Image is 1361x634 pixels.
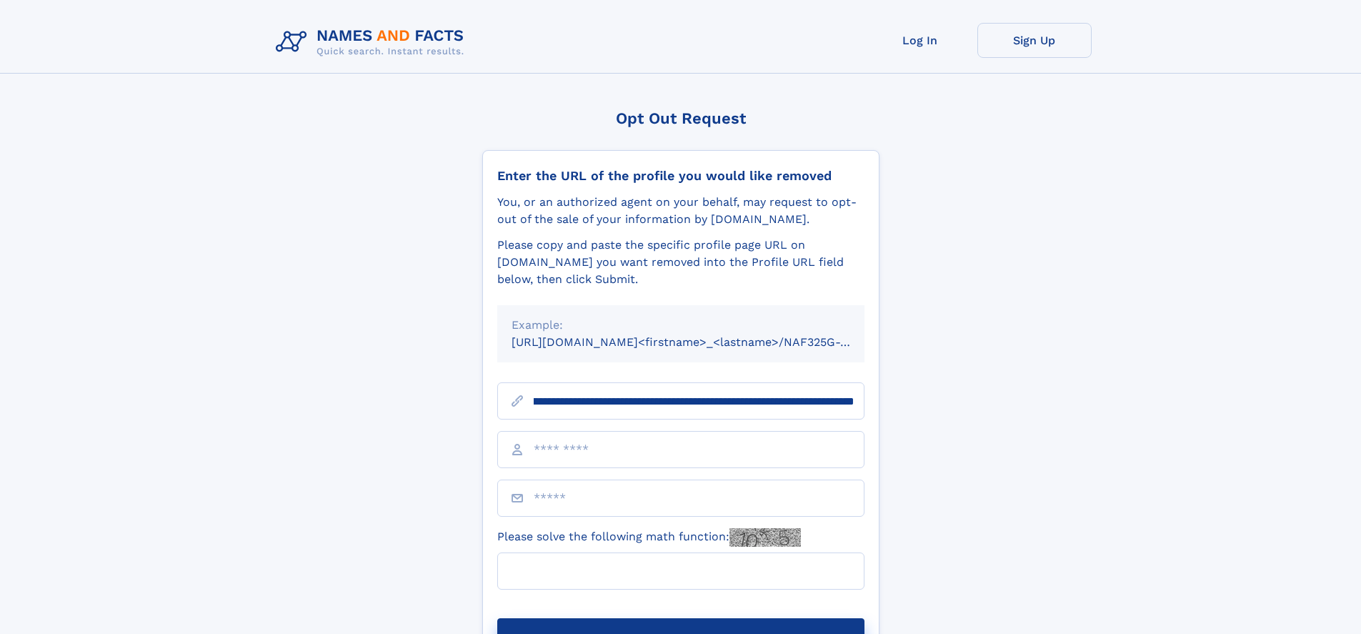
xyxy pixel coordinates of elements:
[512,335,892,349] small: [URL][DOMAIN_NAME]<firstname>_<lastname>/NAF325G-xxxxxxxx
[497,168,864,184] div: Enter the URL of the profile you would like removed
[482,109,879,127] div: Opt Out Request
[497,237,864,288] div: Please copy and paste the specific profile page URL on [DOMAIN_NAME] you want removed into the Pr...
[863,23,977,58] a: Log In
[512,317,850,334] div: Example:
[497,194,864,228] div: You, or an authorized agent on your behalf, may request to opt-out of the sale of your informatio...
[497,528,801,547] label: Please solve the following math function:
[977,23,1092,58] a: Sign Up
[270,23,476,61] img: Logo Names and Facts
